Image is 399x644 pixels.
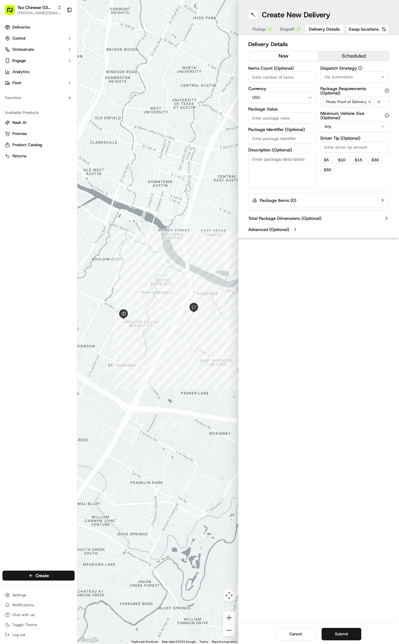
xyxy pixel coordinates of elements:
[320,86,389,95] label: Package Requirements (Optional)
[2,140,75,150] button: Product Catalog
[12,131,27,137] span: Promise
[320,96,389,107] button: Photo Proof of Delivery
[2,93,75,103] div: Favorites
[249,51,319,61] button: now
[385,113,389,118] button: Minimum Vehicle Size (Optional)
[223,624,235,637] button: Zoom out
[44,153,75,158] a: Powered byPylon
[6,59,17,70] img: 1736555255976-a54dd68f-1ca7-489b-9aae-adbdc363a1c4
[248,72,317,83] input: Enter number of items
[96,79,113,87] button: See all
[51,96,54,101] span: •
[248,215,321,221] label: Total Package Dimensions (Optional)
[326,99,366,104] span: Photo Proof of Delivery
[6,139,11,144] div: 📗
[2,45,75,54] button: Orchestrate
[322,628,361,640] button: Submit
[5,153,72,159] a: Returns
[62,154,75,158] span: Pylon
[320,141,389,153] input: Enter driver tip amount
[248,215,389,221] button: Total Package Dimensions (Optional)
[324,74,353,80] span: Via Automation
[2,151,75,161] button: Returns
[212,640,236,643] a: Report a map error
[12,632,25,637] span: Log out
[248,86,317,91] label: Currency
[248,226,289,233] label: Advanced (Optional)
[2,620,75,629] button: Toggle Theme
[5,131,72,137] a: Promise
[319,51,389,61] button: scheduled
[17,4,55,11] button: Tso Chinese 03 TsoCo
[12,120,26,125] span: Nash AI
[6,6,19,19] img: Nash
[59,138,99,145] span: API Documentation
[79,636,99,644] a: Open this area in Google Maps (opens a new window)
[19,96,50,101] span: [PERSON_NAME]
[52,139,57,144] div: 💻
[248,148,317,152] label: Description (Optional)
[12,142,42,148] span: Product Catalog
[50,136,102,147] a: 💻API Documentation
[248,127,317,132] label: Package Identifier (Optional)
[248,193,389,207] button: Package Items (0)
[320,156,332,164] button: $5
[12,612,35,617] span: Chat with us!
[28,65,85,70] div: We're available if you need us!
[5,142,72,148] a: Product Catalog
[260,197,296,203] label: Package Items ( 0 )
[2,601,75,609] button: Notifications
[28,59,102,65] div: Start new chat
[162,640,196,643] span: Map data ©2025 Google
[13,59,24,70] img: 8571987876998_91fb9ceb93ad5c398215_72.jpg
[349,26,379,32] span: Swap locations
[12,96,17,101] img: 1736555255976-a54dd68f-1ca7-489b-9aae-adbdc363a1c4
[2,630,75,639] button: Log out
[105,61,113,68] button: Start new chat
[12,69,29,75] span: Analytics
[320,72,389,83] button: Via Automation
[2,56,75,66] button: Engage
[280,26,295,32] span: Dropoff
[12,36,25,41] span: Control
[199,640,208,643] a: Terms (opens in new tab)
[6,107,16,117] img: Antonia (Store Manager)
[262,10,330,20] h1: Create New Delivery
[12,80,21,86] span: Fleet
[248,40,389,49] h2: Delivery Details
[2,118,75,128] button: Nash AI
[223,611,235,624] button: Zoom in
[12,593,26,598] span: Settings
[2,591,75,599] button: Settings
[2,2,64,17] button: Tso Chinese 03 TsoCo[PERSON_NAME][EMAIL_ADDRESS][DOMAIN_NAME]
[5,120,72,125] a: Nash AI
[248,112,317,124] input: Enter package value
[12,47,34,52] span: Orchestrate
[86,113,99,118] span: [DATE]
[2,22,75,32] a: Deliveries
[2,129,75,139] button: Promise
[248,133,317,144] input: Enter package identifier
[36,572,49,579] span: Create
[385,89,389,93] button: Package Requirements (Optional)
[320,111,389,120] label: Minimum Vehicle Size (Optional)
[2,108,75,118] div: Available Products
[320,166,335,174] button: $50
[55,96,67,101] span: [DATE]
[17,11,62,15] button: [PERSON_NAME][EMAIL_ADDRESS][DOMAIN_NAME]
[12,138,47,145] span: Knowledge Base
[309,26,340,32] span: Delivery Details
[253,26,266,32] span: Pickup
[12,58,26,63] span: Engage
[320,136,389,140] label: Driver Tip (Optional)
[346,24,389,34] button: Swap locations
[276,628,315,640] button: Cancel
[320,66,389,70] label: Dispatch Strategy
[248,66,317,70] label: Items Count (Optional)
[358,66,362,70] button: Dispatch Strategy
[83,113,85,118] span: •
[6,25,113,35] p: Welcome 👋
[12,24,30,30] span: Deliveries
